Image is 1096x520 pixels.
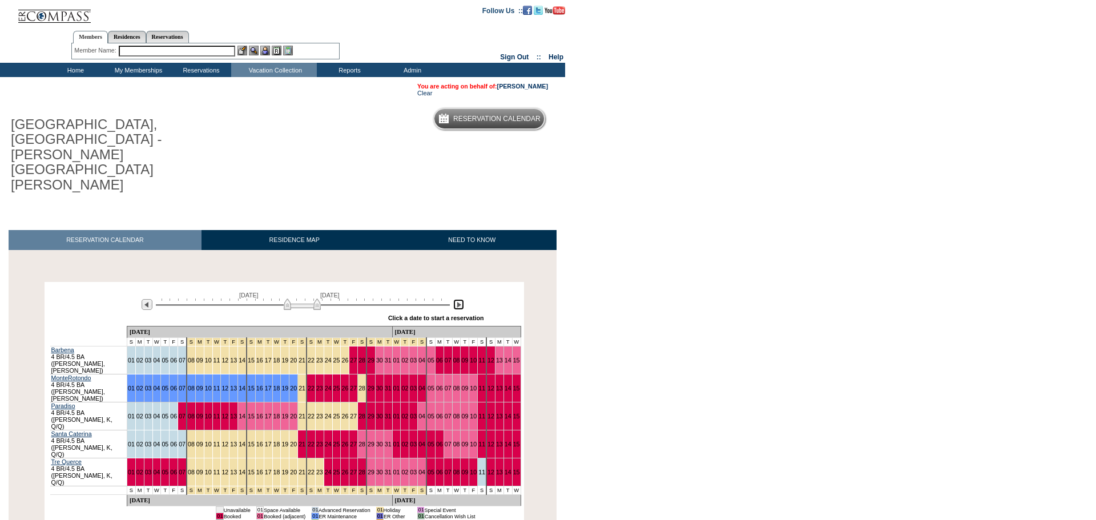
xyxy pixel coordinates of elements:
a: 05 [428,357,434,364]
td: Spring Break Wk 2 2026 [255,338,264,346]
a: 30 [376,385,383,392]
td: [DATE] [392,326,521,338]
a: 07 [179,469,186,475]
a: 13 [496,469,503,475]
a: 10 [470,385,477,392]
a: 06 [436,441,443,448]
a: 06 [170,469,177,475]
a: 09 [461,413,468,420]
a: 05 [162,469,168,475]
a: NEED TO KNOW [387,230,557,250]
a: 20 [290,357,297,364]
a: 03 [410,357,417,364]
a: 07 [179,357,186,364]
a: 11 [478,413,485,420]
a: 03 [145,469,152,475]
a: 22 [308,441,315,448]
a: 11 [478,469,485,475]
td: Follow Us :: [482,6,523,15]
a: 05 [428,441,434,448]
a: 12 [487,469,494,475]
a: 04 [154,469,160,475]
a: 06 [436,357,443,364]
a: 15 [513,357,520,364]
a: 29 [368,469,374,475]
td: [DATE] [127,326,392,338]
img: Subscribe to our YouTube Channel [545,6,565,15]
td: F [170,338,178,346]
a: 15 [513,413,520,420]
a: 02 [136,413,143,420]
a: 03 [145,385,152,392]
a: 24 [325,469,332,475]
a: 27 [350,357,357,364]
a: 15 [513,441,520,448]
a: 21 [299,385,305,392]
a: 08 [453,385,460,392]
td: S [178,338,187,346]
a: 08 [188,413,195,420]
a: 18 [273,413,280,420]
img: Become our fan on Facebook [523,6,532,15]
a: 12 [221,441,228,448]
td: Spring Break Wk 1 2026 [204,338,212,346]
a: 03 [410,385,417,392]
a: Follow us on Twitter [534,6,543,13]
a: 08 [188,469,195,475]
a: 20 [290,441,297,448]
td: Spring Break Wk 1 2026 [229,338,238,346]
a: 09 [196,469,203,475]
td: Spring Break Wk 3 2026 [307,338,315,346]
a: 06 [436,385,443,392]
a: 14 [239,441,245,448]
a: 09 [196,441,203,448]
td: Spring Break Wk 2 2026 [281,338,289,346]
a: 15 [248,357,255,364]
a: 23 [316,413,323,420]
a: 02 [136,357,143,364]
a: 13 [496,441,503,448]
a: 12 [487,357,494,364]
a: 14 [505,469,511,475]
a: 21 [299,469,305,475]
a: 01 [393,357,400,364]
td: Spring Break Wk 2 2026 [298,338,307,346]
a: 15 [248,385,255,392]
a: 23 [316,357,323,364]
a: 27 [350,469,357,475]
img: b_calculator.gif [283,46,293,55]
a: 20 [290,385,297,392]
td: T [144,338,152,346]
a: 19 [281,469,288,475]
a: Santa Caterina [51,430,92,437]
a: 03 [145,413,152,420]
a: 08 [188,357,195,364]
a: 19 [281,357,288,364]
td: Spring Break Wk 2 2026 [247,338,255,346]
a: Residences [108,31,146,43]
a: 11 [213,385,220,392]
a: 28 [358,413,365,420]
a: 02 [401,357,408,364]
a: 02 [136,441,143,448]
a: RESIDENCE MAP [202,230,388,250]
a: 09 [461,357,468,364]
span: [DATE] [239,292,259,299]
td: Spring Break Wk 3 2026 [315,338,324,346]
a: Tre Querce [51,458,82,465]
a: 01 [393,469,400,475]
a: 04 [154,441,160,448]
a: 01 [128,385,135,392]
span: You are acting on behalf of: [417,83,548,90]
a: 03 [410,441,417,448]
a: 31 [385,413,392,420]
a: 10 [470,469,477,475]
a: 12 [221,357,228,364]
a: 06 [170,413,177,420]
a: Members [73,31,108,43]
a: 14 [505,385,511,392]
a: 24 [325,385,332,392]
a: 08 [453,469,460,475]
a: 14 [239,385,245,392]
td: Spring Break Wk 1 2026 [195,338,204,346]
